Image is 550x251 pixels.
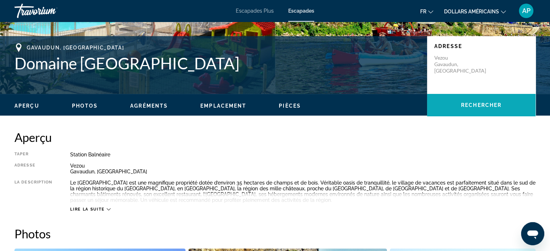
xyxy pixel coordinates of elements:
h1: Domaine [GEOGRAPHIC_DATA] [14,54,420,73]
div: Station balnéaire [70,152,536,157]
button: Aperçu [14,103,39,109]
button: Pièces [279,103,301,109]
p: Vezou Gavaudun, [GEOGRAPHIC_DATA] [434,55,492,74]
h2: Photos [14,226,536,241]
button: Menu utilisateur [517,3,536,18]
font: dollars américains [444,9,499,14]
button: Emplacement [200,103,246,109]
div: Le [GEOGRAPHIC_DATA] est une magnifique propriété dotée d’environ 35 hectares de champs et de boi... [70,180,536,203]
font: fr [420,9,426,14]
div: Adresse [14,163,52,174]
div: Taper [14,152,52,157]
a: Escapades Plus [236,8,274,14]
div: La description [14,180,52,203]
p: Adresse [434,43,528,49]
button: Agréments [130,103,168,109]
span: Rechercher [461,102,502,108]
div: Vezou Gavaudun, [GEOGRAPHIC_DATA] [70,163,536,174]
iframe: Bouton de lancement de la fenêtre de messagerie [521,222,544,245]
button: Rechercher [427,94,536,116]
h2: Aperçu [14,130,536,144]
button: Changer de devise [444,6,506,17]
font: AP [522,7,530,14]
a: Travorium [14,1,87,20]
span: Gavaudun, [GEOGRAPHIC_DATA] [27,45,124,51]
span: Lire la suite [70,207,105,212]
a: Escapades [288,8,314,14]
button: Changer de langue [420,6,433,17]
button: Photos [72,103,98,109]
button: Lire la suite [70,207,110,212]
